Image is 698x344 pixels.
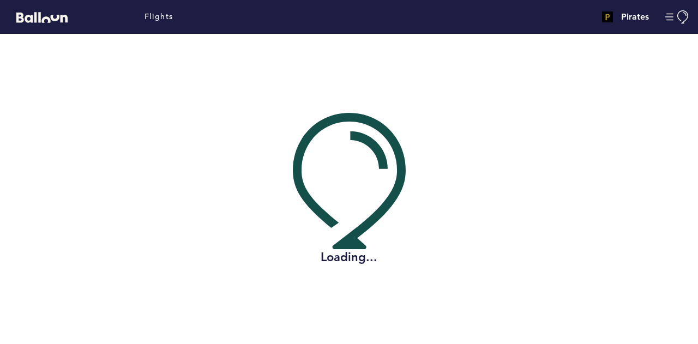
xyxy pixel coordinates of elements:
[665,10,690,24] button: Manage Account
[621,10,649,23] h4: Pirates
[16,12,68,23] svg: Balloon
[145,11,173,23] a: Flights
[293,249,406,265] h2: Loading...
[8,11,68,22] a: Balloon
